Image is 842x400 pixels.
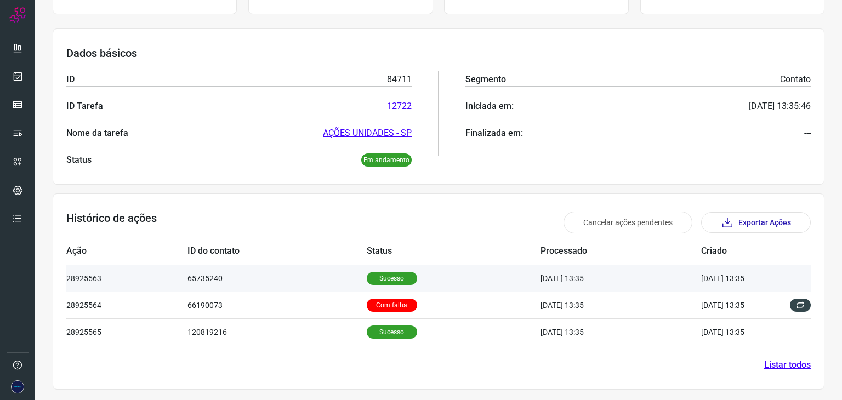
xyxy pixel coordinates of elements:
[66,73,75,86] p: ID
[367,238,541,265] td: Status
[541,238,701,265] td: Processado
[701,318,778,345] td: [DATE] 13:35
[541,318,701,345] td: [DATE] 13:35
[541,292,701,318] td: [DATE] 13:35
[367,272,417,285] p: Sucesso
[541,265,701,292] td: [DATE] 13:35
[9,7,26,23] img: Logo
[701,265,778,292] td: [DATE] 13:35
[465,100,514,113] p: Iniciada em:
[66,100,103,113] p: ID Tarefa
[66,292,187,318] td: 28925564
[66,47,811,60] h3: Dados básicos
[701,292,778,318] td: [DATE] 13:35
[66,265,187,292] td: 28925563
[701,212,811,233] button: Exportar Ações
[764,358,811,372] a: Listar todos
[66,127,128,140] p: Nome da tarefa
[66,238,187,265] td: Ação
[323,127,412,140] a: AÇÕES UNIDADES - SP
[387,100,412,113] a: 12722
[66,153,92,167] p: Status
[804,127,811,140] p: ---
[387,73,412,86] p: 84711
[367,325,417,339] p: Sucesso
[187,292,367,318] td: 66190073
[367,299,417,312] p: Com falha
[465,127,523,140] p: Finalizada em:
[749,100,811,113] p: [DATE] 13:35:46
[361,153,412,167] p: Em andamento
[187,318,367,345] td: 120819216
[780,73,811,86] p: Contato
[701,238,778,265] td: Criado
[564,212,692,233] button: Cancelar ações pendentes
[66,212,157,233] h3: Histórico de ações
[66,318,187,345] td: 28925565
[465,73,506,86] p: Segmento
[11,380,24,393] img: 67a33756c898f9af781d84244988c28e.png
[187,265,367,292] td: 65735240
[187,238,367,265] td: ID do contato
